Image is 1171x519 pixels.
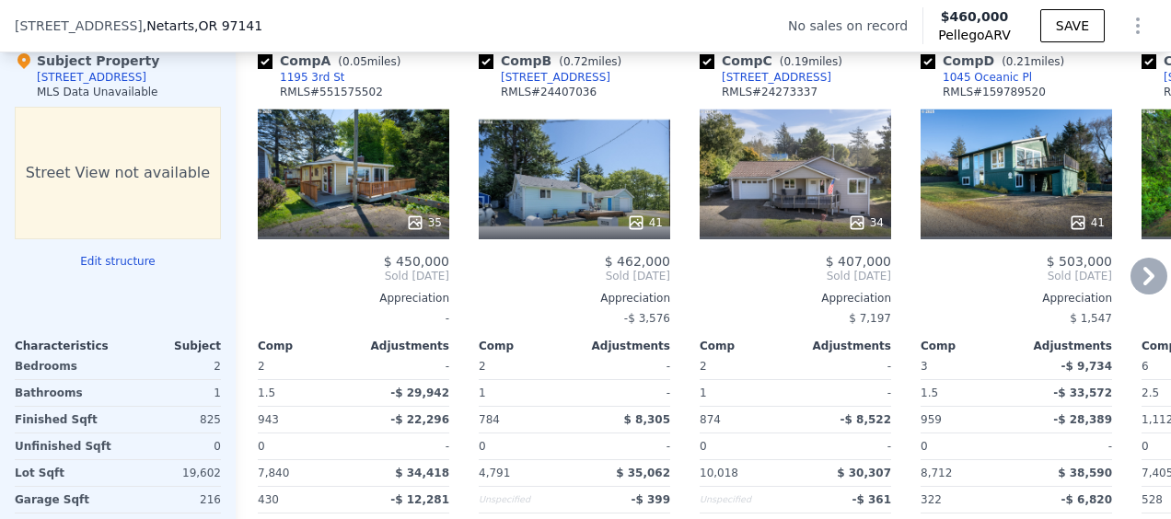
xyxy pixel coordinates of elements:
[15,460,114,486] div: Lot Sqft
[258,306,449,331] div: -
[921,339,1016,353] div: Comp
[943,85,1046,99] div: RMLS # 159789520
[280,85,383,99] div: RMLS # 551575502
[1070,312,1112,325] span: $ 1,547
[921,360,928,373] span: 3
[1016,339,1112,353] div: Adjustments
[258,493,279,506] span: 430
[700,70,831,85] a: [STREET_ADDRESS]
[921,269,1112,283] span: Sold [DATE]
[1040,9,1105,42] button: SAVE
[143,17,262,35] span: , Netarts
[479,413,500,426] span: 784
[1020,433,1112,459] div: -
[258,380,350,406] div: 1.5
[479,380,571,406] div: 1
[551,55,629,68] span: ( miles)
[799,353,891,379] div: -
[578,433,670,459] div: -
[799,380,891,406] div: -
[921,52,1072,70] div: Comp D
[799,433,891,459] div: -
[479,70,610,85] a: [STREET_ADDRESS]
[357,433,449,459] div: -
[258,70,344,85] a: 1195 3rd St
[1006,55,1031,68] span: 0.21
[15,380,114,406] div: Bathrooms
[258,360,265,373] span: 2
[258,291,449,306] div: Appreciation
[700,360,707,373] span: 2
[479,269,670,283] span: Sold [DATE]
[15,487,114,513] div: Garage Sqft
[258,467,289,479] span: 7,840
[280,70,344,85] div: 1195 3rd St
[852,493,891,506] span: -$ 361
[795,339,891,353] div: Adjustments
[631,493,670,506] span: -$ 399
[479,360,486,373] span: 2
[15,17,143,35] span: [STREET_ADDRESS]
[1061,493,1112,506] span: -$ 6,820
[15,433,114,459] div: Unfinished Sqft
[772,55,850,68] span: ( miles)
[700,487,792,513] div: Unspecified
[122,407,221,432] div: 825
[395,467,449,479] span: $ 34,418
[258,413,279,426] span: 943
[479,52,629,70] div: Comp B
[1142,360,1149,373] span: 6
[122,487,221,513] div: 216
[1058,467,1112,479] span: $ 38,590
[37,85,158,99] div: MLS Data Unavailable
[122,380,221,406] div: 1
[1142,493,1163,506] span: 528
[700,380,792,406] div: 1
[627,213,663,232] div: 41
[1119,7,1156,44] button: Show Options
[624,312,670,325] span: -$ 3,576
[722,85,817,99] div: RMLS # 24273337
[194,18,262,33] span: , OR 97141
[826,254,891,269] span: $ 407,000
[848,213,884,232] div: 34
[849,312,891,325] span: $ 7,197
[1069,213,1105,232] div: 41
[118,339,221,353] div: Subject
[563,55,588,68] span: 0.72
[258,440,265,453] span: 0
[841,413,891,426] span: -$ 8,522
[700,52,850,70] div: Comp C
[700,339,795,353] div: Comp
[501,85,597,99] div: RMLS # 24407036
[37,70,146,85] div: [STREET_ADDRESS]
[330,55,408,68] span: ( miles)
[994,55,1072,68] span: ( miles)
[921,291,1112,306] div: Appreciation
[578,353,670,379] div: -
[1053,413,1112,426] span: -$ 28,389
[722,70,831,85] div: [STREET_ADDRESS]
[700,413,721,426] span: 874
[700,467,738,479] span: 10,018
[578,380,670,406] div: -
[921,70,1032,85] a: 1045 Oceanic Pl
[15,254,221,269] button: Edit structure
[941,9,1009,24] span: $460,000
[921,380,1013,406] div: 1.5
[574,339,670,353] div: Adjustments
[390,493,449,506] span: -$ 12,281
[938,26,1011,44] span: Pellego ARV
[605,254,670,269] span: $ 462,000
[479,291,670,306] div: Appreciation
[258,52,408,70] div: Comp A
[122,433,221,459] div: 0
[921,440,928,453] span: 0
[258,269,449,283] span: Sold [DATE]
[258,339,354,353] div: Comp
[15,107,221,239] div: Street View not available
[479,487,571,513] div: Unspecified
[921,493,942,506] span: 322
[700,291,891,306] div: Appreciation
[479,467,510,479] span: 4,791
